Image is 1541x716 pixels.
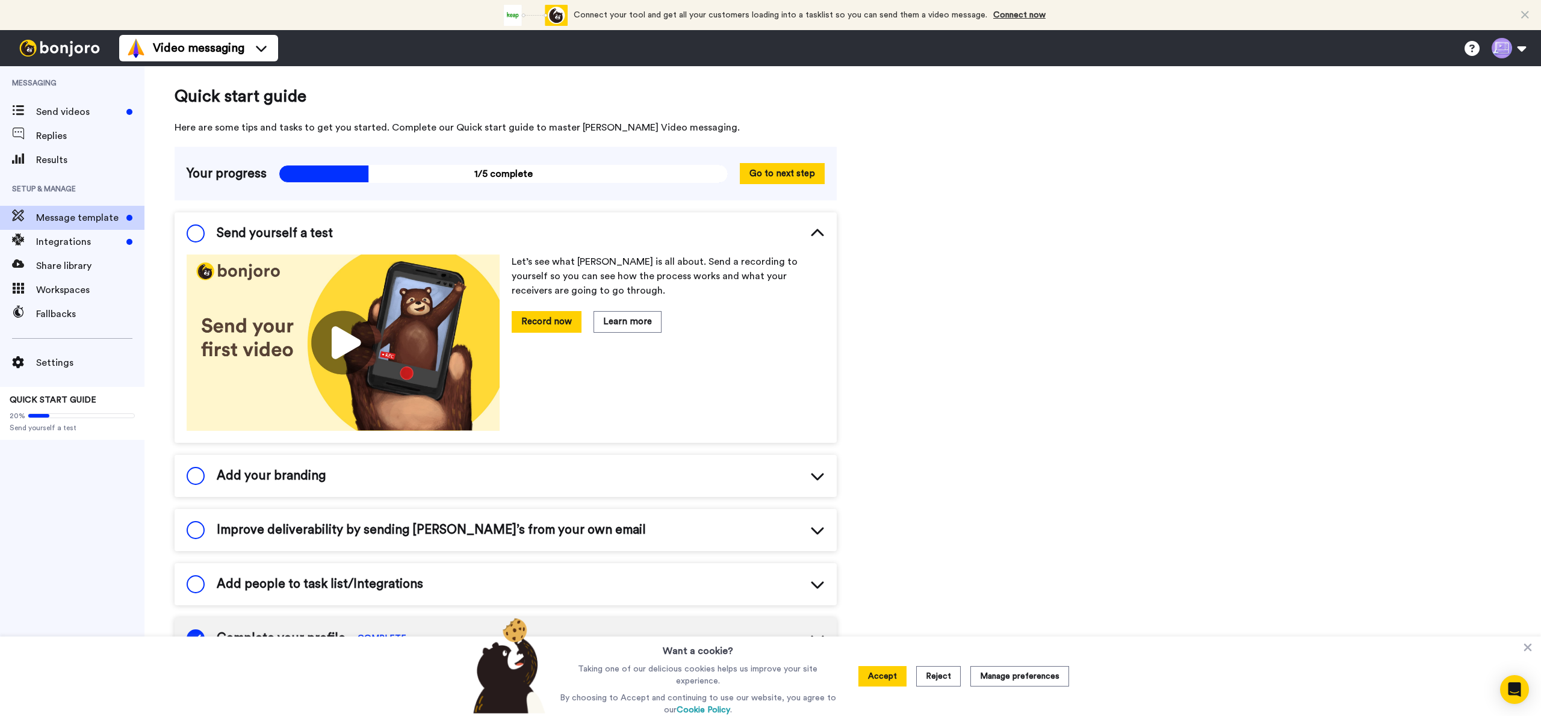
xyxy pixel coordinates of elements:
img: bear-with-cookie.png [462,617,551,714]
span: Send yourself a test [10,423,135,433]
button: Manage preferences [970,666,1069,687]
span: Settings [36,356,144,370]
span: Fallbacks [36,307,144,321]
span: Replies [36,129,144,143]
button: Reject [916,666,961,687]
div: animation [501,5,568,26]
span: Connect your tool and get all your customers loading into a tasklist so you can send them a video... [574,11,987,19]
span: 1/5 complete [279,165,728,183]
span: QUICK START GUIDE [10,396,96,404]
span: Complete your profile [217,629,346,647]
button: Go to next step [740,163,825,184]
img: bj-logo-header-white.svg [14,40,105,57]
span: Send videos [36,105,122,119]
h3: Want a cookie? [663,637,733,658]
a: Connect now [993,11,1046,19]
p: Taking one of our delicious cookies helps us improve your site experience. [557,663,839,687]
span: Message template [36,211,122,225]
span: Your progress [187,165,267,183]
span: Video messaging [153,40,244,57]
p: By choosing to Accept and continuing to use our website, you agree to our . [557,692,839,716]
span: Add people to task list/Integrations [217,575,423,593]
span: 20% [10,411,25,421]
img: 178eb3909c0dc23ce44563bdb6dc2c11.jpg [187,255,500,431]
button: Accept [858,666,907,687]
p: Let’s see what [PERSON_NAME] is all about. Send a recording to yourself so you can see how the pr... [512,255,825,298]
span: Results [36,153,144,167]
a: Cookie Policy [677,706,730,714]
button: Learn more [594,311,662,332]
span: Share library [36,259,144,273]
span: Add your branding [217,467,326,485]
img: vm-color.svg [126,39,146,58]
span: Here are some tips and tasks to get you started. Complete our Quick start guide to master [PERSON... [175,120,837,135]
span: Send yourself a test [217,224,333,242]
span: Improve deliverability by sending [PERSON_NAME]’s from your own email [217,521,646,539]
span: Integrations [36,235,122,249]
div: Open Intercom Messenger [1500,675,1529,704]
span: Workspaces [36,283,144,297]
span: Quick start guide [175,84,837,108]
span: COMPLETE [358,632,406,644]
button: Record now [512,311,581,332]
